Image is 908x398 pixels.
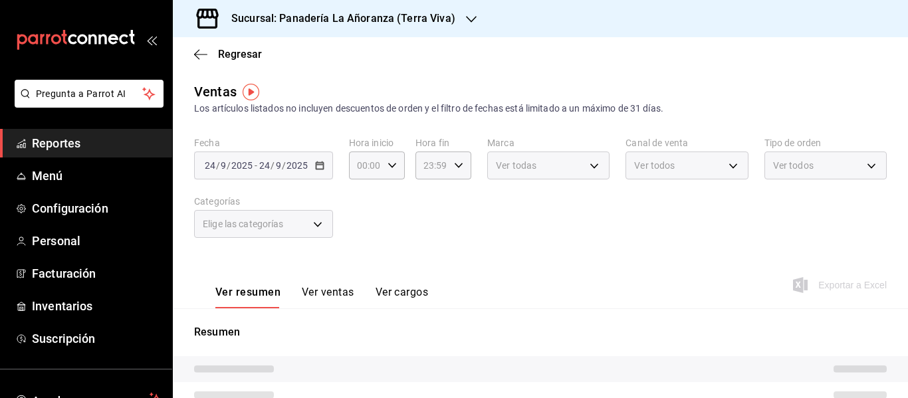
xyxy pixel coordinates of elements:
[32,232,162,250] span: Personal
[282,160,286,171] span: /
[194,197,333,206] label: Categorías
[349,138,405,148] label: Hora inicio
[220,160,227,171] input: --
[634,159,675,172] span: Ver todos
[302,286,354,308] button: Ver ventas
[194,82,237,102] div: Ventas
[215,286,428,308] div: navigation tabs
[496,159,536,172] span: Ver todas
[487,138,610,148] label: Marca
[32,134,162,152] span: Reportes
[15,80,164,108] button: Pregunta a Parrot AI
[204,160,216,171] input: --
[194,138,333,148] label: Fecha
[275,160,282,171] input: --
[255,160,257,171] span: -
[9,96,164,110] a: Pregunta a Parrot AI
[271,160,275,171] span: /
[215,286,281,308] button: Ver resumen
[625,138,748,148] label: Canal de venta
[764,138,887,148] label: Tipo de orden
[231,160,253,171] input: ----
[32,167,162,185] span: Menú
[259,160,271,171] input: --
[243,84,259,100] img: Tooltip marker
[194,324,887,340] p: Resumen
[36,87,143,101] span: Pregunta a Parrot AI
[146,35,157,45] button: open_drawer_menu
[286,160,308,171] input: ----
[203,217,284,231] span: Elige las categorías
[32,199,162,217] span: Configuración
[194,102,887,116] div: Los artículos listados no incluyen descuentos de orden y el filtro de fechas está limitado a un m...
[194,48,262,60] button: Regresar
[32,297,162,315] span: Inventarios
[227,160,231,171] span: /
[376,286,429,308] button: Ver cargos
[218,48,262,60] span: Regresar
[773,159,814,172] span: Ver todos
[221,11,455,27] h3: Sucursal: Panadería La Añoranza (Terra Viva)
[32,264,162,282] span: Facturación
[32,330,162,348] span: Suscripción
[216,160,220,171] span: /
[415,138,471,148] label: Hora fin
